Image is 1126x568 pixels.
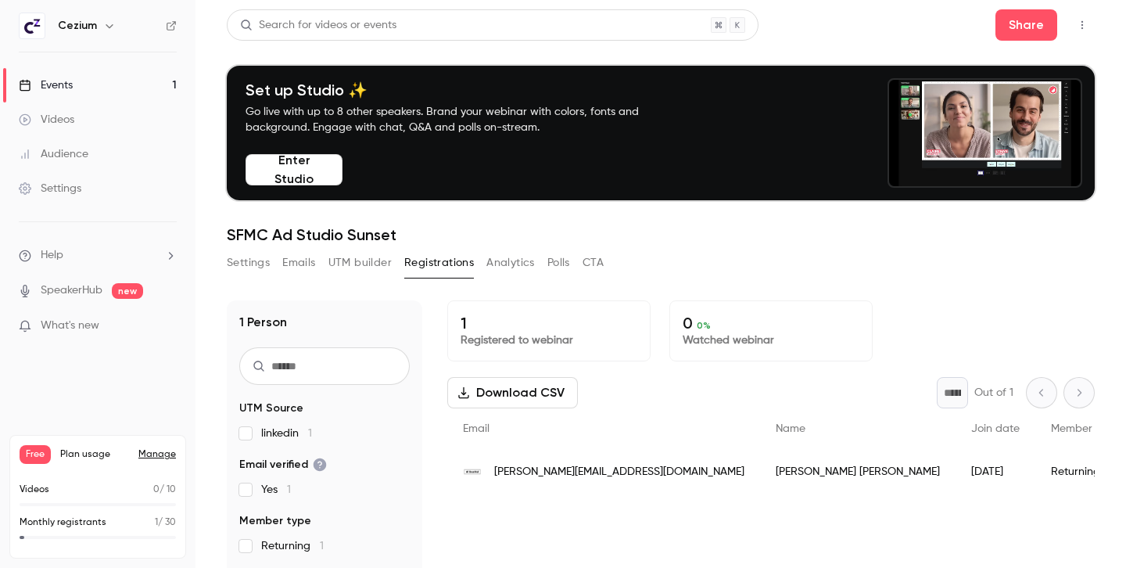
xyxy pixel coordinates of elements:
p: / 10 [153,483,176,497]
button: Download CSV [447,377,578,408]
button: Analytics [486,250,535,275]
p: Watched webinar [683,333,859,348]
div: Events [19,77,73,93]
div: Settings [19,181,81,196]
img: Cezium [20,13,45,38]
span: 0 [153,485,160,494]
span: Email verified [239,457,327,473]
h6: Cezium [58,18,97,34]
li: help-dropdown-opener [19,247,177,264]
span: [PERSON_NAME][EMAIL_ADDRESS][DOMAIN_NAME] [494,464,744,480]
p: Out of 1 [974,385,1013,401]
h1: 1 Person [239,313,287,332]
h1: SFMC Ad Studio Sunset [227,225,1095,244]
button: Emails [282,250,315,275]
a: Manage [138,448,176,461]
button: CTA [583,250,604,275]
span: Join date [971,423,1020,434]
span: Yes [261,482,291,498]
p: / 30 [155,516,176,530]
button: Share [995,9,1057,41]
span: Email [463,423,489,434]
p: Videos [20,483,49,497]
span: 1 [287,484,291,495]
span: Member type [1051,423,1118,434]
span: Plan usage [60,448,129,461]
button: Registrations [404,250,474,275]
span: Returning [261,538,324,554]
button: Polls [547,250,570,275]
button: Enter Studio [246,154,342,185]
p: 1 [461,314,637,333]
p: 0 [683,314,859,333]
span: Member type [239,513,311,529]
div: Videos [19,112,74,128]
span: 0 % [697,320,711,331]
span: 1 [308,428,312,439]
span: Help [41,247,63,264]
button: Settings [227,250,270,275]
button: UTM builder [328,250,392,275]
span: linkedin [261,426,312,441]
a: SpeakerHub [41,282,102,299]
span: Name [776,423,805,434]
span: new [112,283,143,299]
p: Registered to webinar [461,333,637,348]
div: [PERSON_NAME] [PERSON_NAME] [760,450,956,494]
div: Audience [19,146,88,162]
span: UTM Source [239,401,303,416]
span: What's new [41,318,99,334]
h4: Set up Studio ✨ [246,81,676,99]
img: thebearmail.com [463,467,482,477]
p: Monthly registrants [20,516,106,530]
div: Search for videos or events [240,17,396,34]
div: [DATE] [956,450,1035,494]
span: 1 [320,541,324,552]
span: Free [20,445,51,464]
span: 1 [155,518,158,527]
p: Go live with up to 8 other speakers. Brand your webinar with colors, fonts and background. Engage... [246,104,676,135]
